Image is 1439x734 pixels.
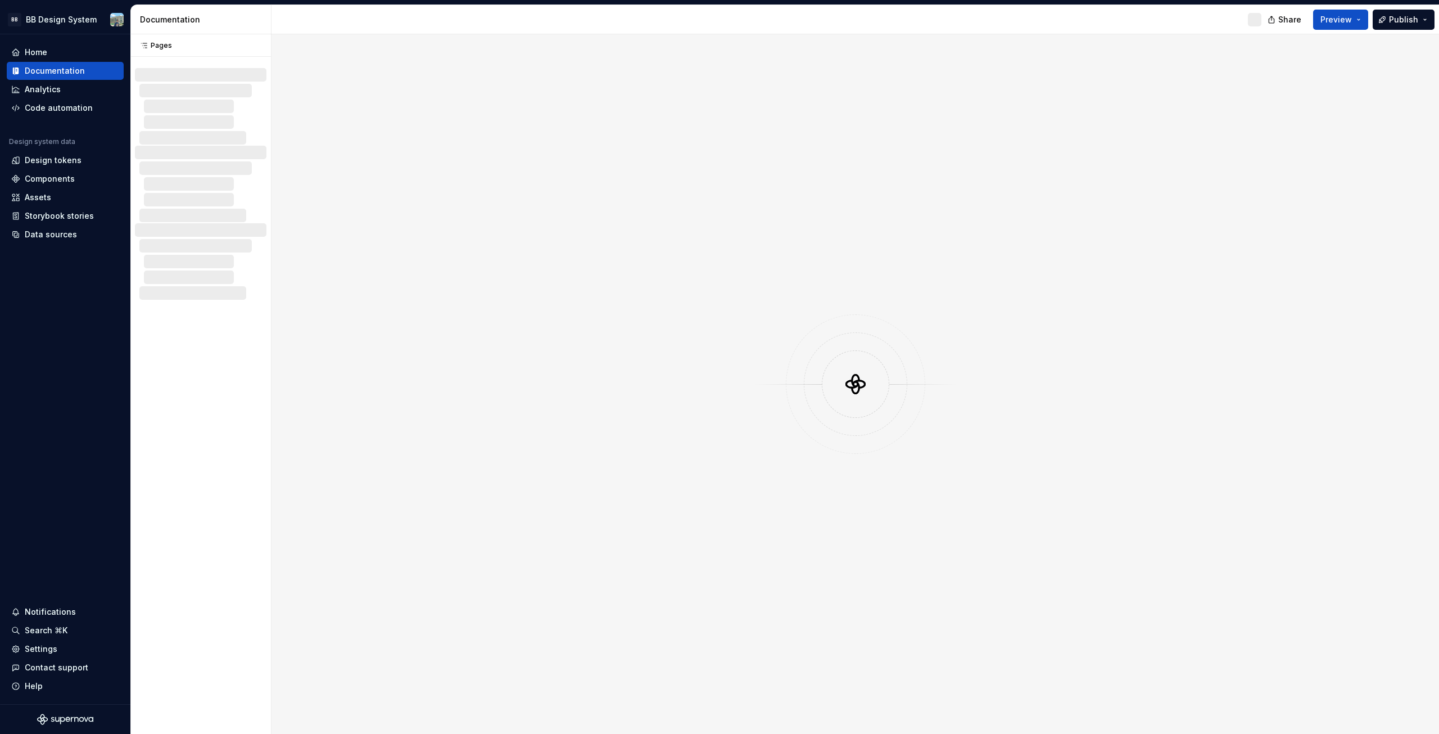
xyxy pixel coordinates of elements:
[25,102,93,114] div: Code automation
[7,151,124,169] a: Design tokens
[1262,10,1309,30] button: Share
[7,659,124,677] button: Contact support
[7,622,124,640] button: Search ⌘K
[1278,14,1301,25] span: Share
[7,640,124,658] a: Settings
[7,62,124,80] a: Documentation
[7,677,124,695] button: Help
[37,714,93,725] svg: Supernova Logo
[1373,10,1435,30] button: Publish
[140,14,266,25] div: Documentation
[7,188,124,206] a: Assets
[1313,10,1368,30] button: Preview
[25,155,82,166] div: Design tokens
[7,170,124,188] a: Components
[25,173,75,184] div: Components
[25,643,57,655] div: Settings
[135,41,172,50] div: Pages
[25,65,85,76] div: Documentation
[25,192,51,203] div: Assets
[7,226,124,244] a: Data sources
[110,13,124,26] img: Sergio
[25,210,94,222] div: Storybook stories
[25,606,76,618] div: Notifications
[1389,14,1418,25] span: Publish
[7,43,124,61] a: Home
[25,625,67,636] div: Search ⌘K
[1320,14,1352,25] span: Preview
[7,603,124,621] button: Notifications
[26,14,97,25] div: BB Design System
[25,662,88,673] div: Contact support
[8,13,21,26] div: BB
[25,84,61,95] div: Analytics
[25,681,43,692] div: Help
[25,47,47,58] div: Home
[7,207,124,225] a: Storybook stories
[25,229,77,240] div: Data sources
[7,99,124,117] a: Code automation
[7,80,124,98] a: Analytics
[9,137,75,146] div: Design system data
[2,7,128,31] button: BBBB Design SystemSergio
